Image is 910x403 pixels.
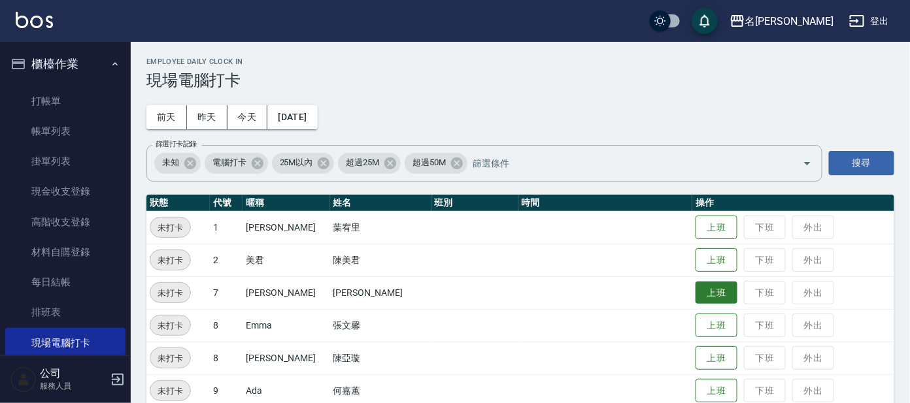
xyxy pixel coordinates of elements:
[829,151,894,175] button: 搜尋
[338,156,387,169] span: 超過25M
[5,267,126,297] a: 每日結帳
[210,342,243,374] td: 8
[518,195,692,212] th: 時間
[330,244,431,276] td: 陳美君
[243,244,329,276] td: 美君
[205,156,254,169] span: 電腦打卡
[5,47,126,81] button: 櫃檯作業
[330,276,431,309] td: [PERSON_NAME]
[696,282,737,304] button: 上班
[150,384,190,398] span: 未打卡
[210,195,243,212] th: 代號
[696,379,737,403] button: 上班
[696,216,737,240] button: 上班
[405,153,467,174] div: 超過50M
[10,366,37,393] img: Person
[187,105,227,129] button: 昨天
[330,309,431,342] td: 張文馨
[692,8,718,34] button: save
[330,342,431,374] td: 陳亞璇
[431,195,518,212] th: 班別
[724,8,839,35] button: 名[PERSON_NAME]
[338,153,401,174] div: 超過25M
[5,237,126,267] a: 材料自購登錄
[205,153,268,174] div: 電腦打卡
[745,13,834,29] div: 名[PERSON_NAME]
[40,367,107,380] h5: 公司
[227,105,268,129] button: 今天
[243,211,329,244] td: [PERSON_NAME]
[696,346,737,370] button: 上班
[5,297,126,327] a: 排班表
[272,153,335,174] div: 25M以內
[692,195,894,212] th: 操作
[154,153,201,174] div: 未知
[243,342,329,374] td: [PERSON_NAME]
[5,328,126,358] a: 現場電腦打卡
[16,12,53,28] img: Logo
[150,286,190,300] span: 未打卡
[272,156,321,169] span: 25M以內
[243,309,329,342] td: Emma
[267,105,317,129] button: [DATE]
[40,380,107,392] p: 服務人員
[150,253,190,267] span: 未打卡
[150,319,190,332] span: 未打卡
[696,314,737,338] button: 上班
[156,139,197,149] label: 篩選打卡記錄
[696,248,737,272] button: 上班
[146,71,894,89] h3: 現場電腦打卡
[154,156,187,169] span: 未知
[330,195,431,212] th: 姓名
[5,176,126,206] a: 現金收支登錄
[5,207,126,237] a: 高階收支登錄
[469,152,780,174] input: 篩選條件
[210,309,243,342] td: 8
[5,146,126,176] a: 掛單列表
[5,116,126,146] a: 帳單列表
[330,211,431,244] td: 葉宥里
[210,276,243,309] td: 7
[150,221,190,234] span: 未打卡
[146,195,210,212] th: 狀態
[210,211,243,244] td: 1
[150,351,190,365] span: 未打卡
[797,153,818,174] button: Open
[5,86,126,116] a: 打帳單
[243,195,329,212] th: 暱稱
[146,105,187,129] button: 前天
[210,244,243,276] td: 2
[405,156,454,169] span: 超過50M
[146,57,894,66] h2: Employee Daily Clock In
[243,276,329,309] td: [PERSON_NAME]
[844,9,894,33] button: 登出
